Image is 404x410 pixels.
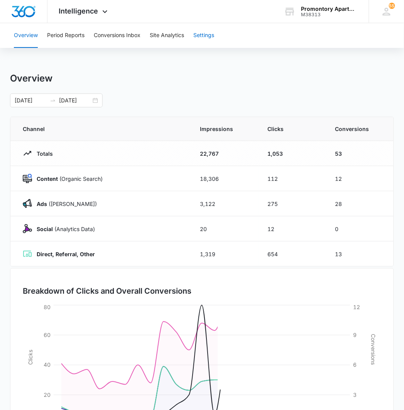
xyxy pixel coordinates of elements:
[326,141,394,166] td: 53
[44,332,51,339] tspan: 60
[32,225,95,233] p: (Analytics Data)
[23,199,32,208] img: Ads
[200,125,249,133] span: Impressions
[50,97,56,104] span: to
[37,175,58,182] strong: Content
[301,12,358,17] div: account id
[59,96,91,105] input: End date
[191,216,259,242] td: 20
[335,125,381,133] span: Conversions
[353,332,357,339] tspan: 9
[353,304,360,311] tspan: 12
[191,166,259,191] td: 18,306
[259,141,326,166] td: 1,053
[94,23,140,48] button: Conversions Inbox
[353,391,357,398] tspan: 3
[389,3,395,9] span: 55
[32,175,103,183] p: (Organic Search)
[193,23,214,48] button: Settings
[10,73,52,84] h1: Overview
[37,201,47,207] strong: Ads
[44,391,51,398] tspan: 20
[27,350,34,365] tspan: Clicks
[47,23,85,48] button: Period Reports
[44,362,51,368] tspan: 40
[32,150,53,158] p: Totals
[326,216,394,242] td: 0
[259,216,326,242] td: 12
[389,3,395,9] div: notifications count
[259,242,326,267] td: 654
[370,334,377,365] tspan: Conversions
[37,226,53,232] strong: Social
[326,191,394,216] td: 28
[191,141,259,166] td: 22,767
[59,7,98,15] span: Intelligence
[326,166,394,191] td: 12
[50,97,56,104] span: swap-right
[301,6,358,12] div: account name
[191,191,259,216] td: 3,122
[37,251,95,257] strong: Direct, Referral, Other
[353,362,357,368] tspan: 6
[15,96,47,105] input: Start date
[23,286,191,297] h3: Breakdown of Clicks and Overall Conversions
[32,200,97,208] p: ([PERSON_NAME])
[44,304,51,311] tspan: 80
[23,125,182,133] span: Channel
[150,23,184,48] button: Site Analytics
[259,191,326,216] td: 275
[23,174,32,183] img: Content
[326,242,394,267] td: 13
[14,23,38,48] button: Overview
[268,125,317,133] span: Clicks
[23,224,32,233] img: Social
[259,166,326,191] td: 112
[191,242,259,267] td: 1,319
